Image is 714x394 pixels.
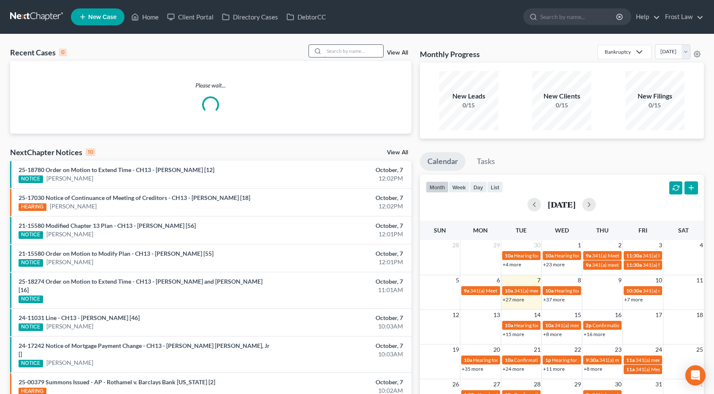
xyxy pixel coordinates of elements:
[492,345,501,355] span: 20
[626,287,642,294] span: 10:30a
[10,47,67,57] div: Recent Cases
[280,286,403,294] div: 11:01AM
[88,14,116,20] span: New Case
[280,378,403,386] div: October, 7
[514,322,580,328] span: Hearing for [PERSON_NAME]
[554,322,653,328] span: 341(a) meeting for Adebisi [PERSON_NAME]
[654,345,663,355] span: 24
[46,358,93,367] a: [PERSON_NAME]
[19,378,215,386] a: 25-00379 Summons Issued - AP - Rothamel v. Barclays Bank [US_STATE] [2]
[464,357,472,363] span: 10a
[685,365,706,386] div: Open Intercom Messenger
[464,287,469,294] span: 9a
[46,322,93,331] a: [PERSON_NAME]
[505,357,513,363] span: 10a
[505,287,513,294] span: 10a
[584,331,605,337] a: +16 more
[492,240,501,250] span: 29
[614,345,622,355] span: 23
[514,287,595,294] span: 341(a) meeting for [PERSON_NAME]
[654,275,663,285] span: 10
[699,240,704,250] span: 4
[577,240,582,250] span: 1
[614,379,622,389] span: 30
[552,357,618,363] span: Hearing for [PERSON_NAME]
[449,181,470,193] button: week
[554,287,620,294] span: Hearing for [PERSON_NAME]
[19,278,262,293] a: 25-18274 Order on Motion to Extend Time - CH13 - [PERSON_NAME] and [PERSON_NAME] [16]
[19,314,140,321] a: 24-11031 Line - CH13 - [PERSON_NAME] [46]
[617,275,622,285] span: 9
[554,252,620,259] span: Hearing for [PERSON_NAME]
[492,379,501,389] span: 27
[280,230,403,238] div: 12:01PM
[46,230,93,238] a: [PERSON_NAME]
[626,262,642,268] span: 11:30a
[545,322,554,328] span: 10a
[439,91,498,101] div: New Leads
[455,275,460,285] span: 5
[50,202,97,211] a: [PERSON_NAME]
[469,152,503,171] a: Tasks
[533,240,541,250] span: 30
[420,152,465,171] a: Calendar
[10,81,411,90] p: Please wait...
[555,227,569,234] span: Wed
[452,379,460,389] span: 26
[661,9,703,25] a: Frost Law
[503,261,521,268] a: +4 more
[492,310,501,320] span: 13
[617,240,622,250] span: 2
[625,91,684,101] div: New Filings
[86,148,95,156] div: 10
[280,174,403,183] div: 12:02PM
[638,227,647,234] span: Fri
[280,249,403,258] div: October, 7
[533,310,541,320] span: 14
[280,342,403,350] div: October, 7
[19,166,214,173] a: 25-18780 Order on Motion to Extend Time - CH13 - [PERSON_NAME] [12]
[654,310,663,320] span: 17
[452,310,460,320] span: 12
[434,227,446,234] span: Sun
[19,342,270,358] a: 24-17242 Notice of Mortgage Payment Change - CH13 - [PERSON_NAME] [PERSON_NAME], Jr []
[540,9,617,25] input: Search by name...
[452,345,460,355] span: 19
[584,366,602,372] a: +8 more
[678,227,689,234] span: Sat
[46,174,93,183] a: [PERSON_NAME]
[280,258,403,266] div: 12:01PM
[470,287,552,294] span: 341(a) Meeting for [PERSON_NAME]
[19,250,214,257] a: 21-15580 Order on Motion to Modify Plan - CH13 - [PERSON_NAME] [55]
[543,366,565,372] a: +11 more
[514,357,654,363] span: Confirmation hearing for [PERSON_NAME] & [PERSON_NAME]
[625,101,684,109] div: 0/15
[426,181,449,193] button: month
[473,357,539,363] span: Hearing for [PERSON_NAME]
[163,9,218,25] a: Client Portal
[218,9,282,25] a: Directory Cases
[695,310,704,320] span: 18
[533,345,541,355] span: 21
[19,360,43,367] div: NOTICE
[280,194,403,202] div: October, 7
[496,275,501,285] span: 6
[605,48,631,55] div: Bankruptcy
[543,296,565,303] a: +37 more
[695,345,704,355] span: 25
[19,231,43,239] div: NOTICE
[545,252,554,259] span: 10a
[19,203,46,211] div: HEARING
[19,295,43,303] div: NOTICE
[614,310,622,320] span: 16
[516,227,527,234] span: Tue
[626,366,635,372] span: 11a
[586,322,592,328] span: 2p
[586,262,591,268] span: 9a
[280,222,403,230] div: October, 7
[324,45,383,57] input: Search by name...
[545,357,551,363] span: 1p
[624,296,643,303] a: +7 more
[573,310,582,320] span: 15
[626,252,642,259] span: 11:30a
